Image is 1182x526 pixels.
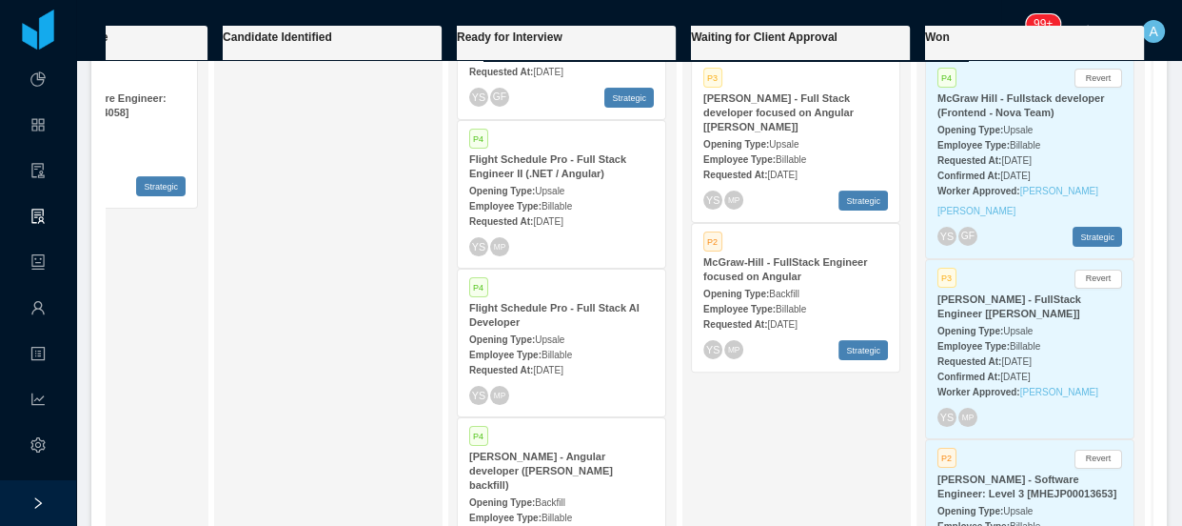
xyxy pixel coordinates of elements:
[469,497,535,508] strong: Opening Type:
[533,365,562,375] span: [DATE]
[30,335,46,375] a: icon: profile
[838,191,888,211] span: Strategic
[30,200,46,238] i: icon: solution
[703,139,769,150] strong: Opening Type:
[1074,69,1122,88] button: Revert
[30,107,46,147] a: icon: appstore
[469,216,533,227] strong: Requested At:
[1026,14,1060,33] sup: 158
[940,231,954,242] span: YS
[542,201,572,212] span: Billable
[937,268,956,288] span: P3
[703,232,722,252] span: P2
[937,186,1098,216] a: [PERSON_NAME] [PERSON_NAME]
[1020,387,1098,397] a: [PERSON_NAME]
[469,186,535,196] strong: Opening Type:
[1074,450,1122,469] button: Revert
[469,201,542,212] strong: Employee Type:
[1020,24,1034,37] i: icon: bell
[472,241,485,253] span: YS
[776,304,806,314] span: Billable
[223,30,489,45] h1: Candidate Identified
[937,140,1010,151] strong: Employee Type:
[1073,227,1122,247] span: Strategic
[469,277,488,297] span: P4
[1001,155,1031,166] span: [DATE]
[533,216,562,227] span: [DATE]
[703,256,867,282] strong: McGraw-Hill - FullStack Engineer focused on Angular
[469,365,533,375] strong: Requested At:
[706,194,719,206] span: YS
[136,176,186,196] span: Strategic
[494,242,505,251] span: MP
[937,387,1020,397] strong: Worker Approved:
[769,289,799,299] span: Backfill
[469,67,533,77] strong: Requested At:
[1074,270,1122,289] button: Revert
[703,319,767,330] strong: Requested At:
[937,506,1003,516] strong: Opening Type:
[937,171,1000,181] strong: Confirmed At:
[535,186,564,196] span: Upsale
[767,319,797,330] span: [DATE]
[469,451,613,491] strong: [PERSON_NAME] - Angular developer ([PERSON_NAME] backfill)
[937,356,1001,367] strong: Requested At:
[542,513,572,523] span: Billable
[535,334,564,345] span: Upsale
[30,152,46,192] a: icon: audit
[838,340,888,360] span: Strategic
[937,186,1020,196] strong: Worker Approved:
[604,88,654,108] span: Strategic
[469,334,535,345] strong: Opening Type:
[937,125,1003,135] strong: Opening Type:
[469,513,542,523] strong: Employee Type:
[1081,24,1094,37] i: icon: plus
[1003,326,1033,336] span: Upsale
[703,154,776,165] strong: Employee Type:
[1010,140,1040,151] span: Billable
[494,391,505,399] span: MP
[962,413,974,421] span: MP
[1003,125,1033,135] span: Upsale
[703,68,722,88] span: P3
[30,244,46,284] a: icon: robot
[937,92,1104,118] strong: McGraw Hill - Fullstack developer (Frontend - Nova Team)
[937,474,1116,499] strong: [PERSON_NAME] - Software Engineer: Level 3 [MHEJP00013653]
[1000,372,1030,382] span: [DATE]
[937,448,956,468] span: P2
[706,344,719,355] span: YS
[767,170,797,180] span: [DATE]
[940,412,954,423] span: YS
[469,302,640,328] strong: Flight Schedule Pro - Full Stack AI Developer
[472,390,485,401] span: YS
[937,293,1081,319] strong: [PERSON_NAME] - FullStack Engineer [[PERSON_NAME]]
[961,232,975,242] span: GF
[469,350,542,360] strong: Employee Type:
[469,426,488,446] span: P4
[469,129,488,149] span: P4
[691,30,957,45] h1: Waiting for Client Approval
[703,170,767,180] strong: Requested At:
[1010,341,1040,352] span: Billable
[472,91,485,103] span: YS
[728,345,739,354] span: MP
[469,153,626,179] strong: Flight Schedule Pro - Full Stack Engineer II (.NET / Angular)
[457,30,723,45] h1: Ready for Interview
[493,91,506,102] span: GF
[703,304,776,314] strong: Employee Type:
[1000,171,1030,181] span: [DATE]
[30,290,46,330] a: icon: user
[937,372,1000,382] strong: Confirmed At:
[769,139,798,150] span: Upsale
[1001,356,1031,367] span: [DATE]
[30,61,46,101] a: icon: pie-chart
[937,326,1003,336] strong: Opening Type:
[776,154,806,165] span: Billable
[937,155,1001,166] strong: Requested At:
[30,383,46,421] i: icon: line-chart
[937,68,956,88] span: P4
[535,497,565,508] span: Backfill
[1003,506,1033,516] span: Upsale
[533,67,562,77] span: [DATE]
[703,92,854,132] strong: [PERSON_NAME] - Full Stack developer focused on Angular [[PERSON_NAME]]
